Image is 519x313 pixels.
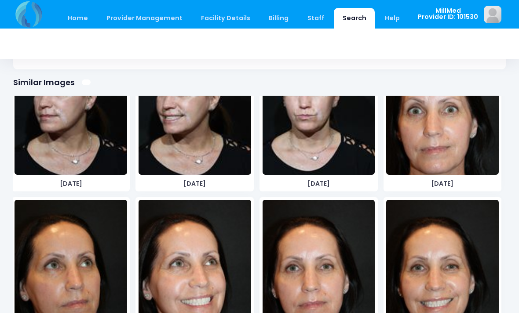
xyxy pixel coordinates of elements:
img: image [15,43,127,175]
a: Billing [260,8,297,29]
span: [DATE] [263,179,375,188]
img: image [386,43,499,175]
h1: Similar Images [13,78,75,87]
span: [DATE] [386,179,499,188]
span: MillMed Provider ID: 101530 [418,7,478,20]
a: Home [59,8,96,29]
a: Provider Management [98,8,191,29]
a: Help [376,8,409,29]
span: [DATE] [15,179,127,188]
a: Staff [299,8,333,29]
img: image [263,43,375,175]
img: image [484,6,501,23]
span: [DATE] [139,179,251,188]
a: Facility Details [193,8,259,29]
a: Search [334,8,375,29]
img: image [139,43,251,175]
